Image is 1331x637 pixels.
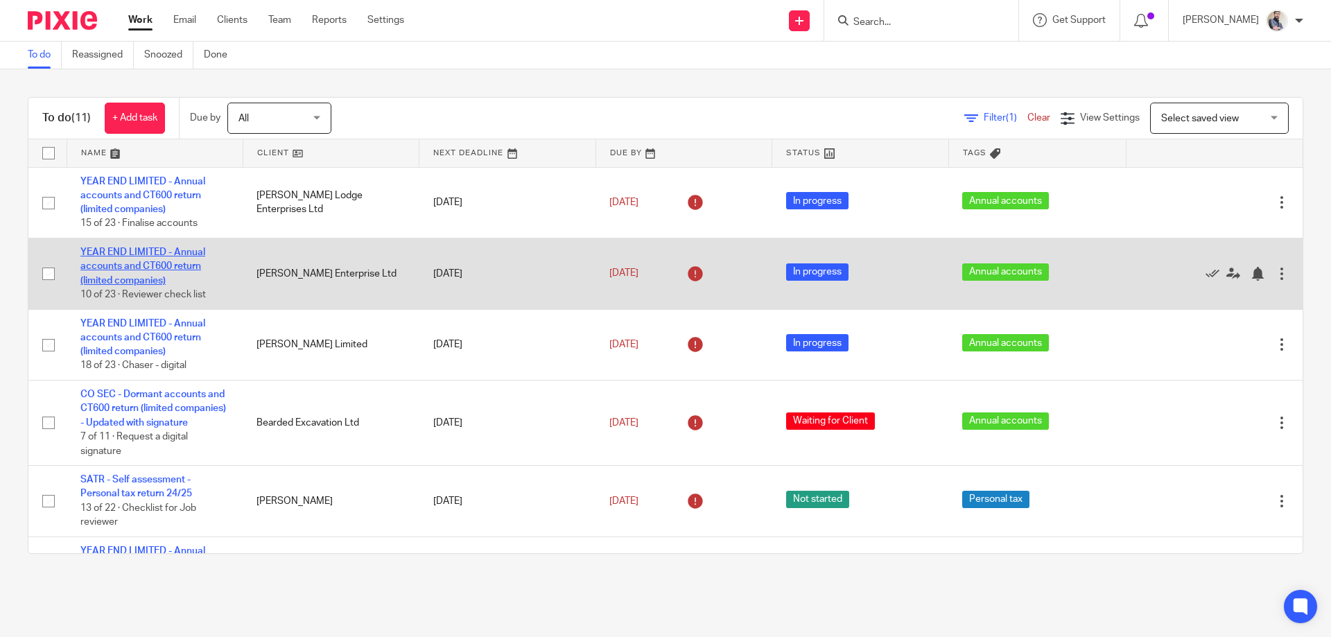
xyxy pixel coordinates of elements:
td: [PERSON_NAME] Lodge Enterprises Ltd [243,167,419,238]
input: Search [852,17,977,29]
td: [DATE] [419,167,595,238]
span: In progress [786,263,849,281]
span: (11) [71,112,91,123]
a: YEAR END LIMITED - Annual COMPANY accounts and CT600 return [80,546,223,584]
img: Pixie%2002.jpg [1266,10,1288,32]
span: Select saved view [1161,114,1239,123]
span: (1) [1006,113,1017,123]
span: [DATE] [609,198,638,207]
span: Get Support [1052,15,1106,25]
td: Danair Limited [243,536,419,622]
span: Not started [786,491,849,508]
span: [DATE] [609,418,638,428]
td: [DATE] [419,238,595,310]
a: Reports [312,13,347,27]
span: 10 of 23 · Reviewer check list [80,290,206,299]
span: Waiting for Client [786,412,875,430]
a: Reassigned [72,42,134,69]
span: [DATE] [609,496,638,506]
a: Clients [217,13,247,27]
span: 15 of 23 · Finalise accounts [80,219,198,229]
td: [DATE] [419,536,595,622]
span: Tags [963,149,986,157]
span: 18 of 23 · Chaser - digital [80,361,186,371]
img: Pixie [28,11,97,30]
span: Filter [984,113,1027,123]
a: YEAR END LIMITED - Annual accounts and CT600 return (limited companies) [80,177,205,215]
p: Due by [190,111,220,125]
a: YEAR END LIMITED - Annual accounts and CT600 return (limited companies) [80,319,205,357]
td: [DATE] [419,309,595,381]
a: Work [128,13,153,27]
span: Annual accounts [962,192,1049,209]
a: Done [204,42,238,69]
a: To do [28,42,62,69]
td: [PERSON_NAME] Limited [243,309,419,381]
span: In progress [786,334,849,351]
a: Mark as done [1206,267,1226,281]
a: SATR - Self assessment - Personal tax return 24/25 [80,475,192,498]
span: Annual accounts [962,412,1049,430]
span: Annual accounts [962,263,1049,281]
span: All [238,114,249,123]
span: [DATE] [609,340,638,349]
span: [DATE] [609,269,638,279]
td: [PERSON_NAME] [243,466,419,537]
a: Settings [367,13,404,27]
span: Annual accounts [962,334,1049,351]
a: Snoozed [144,42,193,69]
a: Clear [1027,113,1050,123]
a: YEAR END LIMITED - Annual accounts and CT600 return (limited companies) [80,247,205,286]
p: [PERSON_NAME] [1183,13,1259,27]
span: In progress [786,192,849,209]
span: View Settings [1080,113,1140,123]
td: Bearded Excavation Ltd [243,381,419,466]
td: [PERSON_NAME] Enterprise Ltd [243,238,419,310]
td: [DATE] [419,381,595,466]
span: Personal tax [962,491,1029,508]
span: 7 of 11 · Request a digital signature [80,432,188,456]
h1: To do [42,111,91,125]
a: Email [173,13,196,27]
span: 13 of 22 · Checklist for Job reviewer [80,503,196,527]
a: CO SEC - Dormant accounts and CT600 return (limited companies) - Updated with signature [80,390,226,428]
a: Team [268,13,291,27]
td: [DATE] [419,466,595,537]
a: + Add task [105,103,165,134]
